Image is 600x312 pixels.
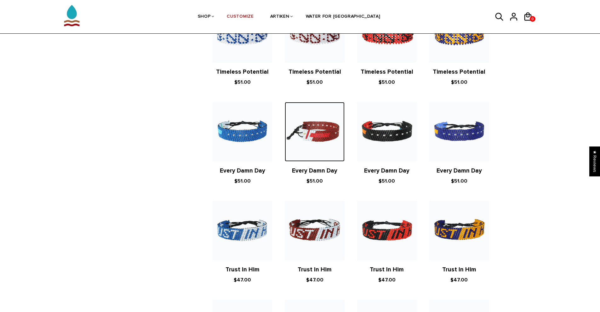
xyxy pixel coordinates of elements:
span: $51.00 [451,178,467,184]
a: Trust In Him [298,266,332,273]
a: 0 [530,16,535,22]
a: Timeless Potential [361,68,413,76]
span: $47.00 [378,277,396,283]
a: Every Damn Day [292,167,337,174]
a: CUSTOMIZE [227,0,254,34]
span: $51.00 [234,178,251,184]
span: 0 [530,15,535,23]
a: WATER FOR [GEOGRAPHIC_DATA] [306,0,380,34]
span: $47.00 [450,277,468,283]
span: $51.00 [306,178,323,184]
a: Timeless Potential [216,68,269,76]
a: Every Damn Day [437,167,482,174]
a: Every Damn Day [364,167,409,174]
div: Click to open Judge.me floating reviews tab [589,146,600,176]
a: Every Damn Day [220,167,265,174]
a: Trust In Him [442,266,476,273]
span: $51.00 [306,79,323,85]
a: Trust In Him [226,266,260,273]
a: SHOP [198,0,211,34]
a: Timeless Potential [433,68,485,76]
a: ARTIKEN [270,0,289,34]
span: $51.00 [234,79,251,85]
span: $47.00 [234,277,251,283]
a: Timeless Potential [289,68,341,76]
span: $51.00 [379,178,395,184]
span: $51.00 [451,79,467,85]
span: $51.00 [379,79,395,85]
span: $47.00 [306,277,323,283]
a: Trust In Him [370,266,404,273]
